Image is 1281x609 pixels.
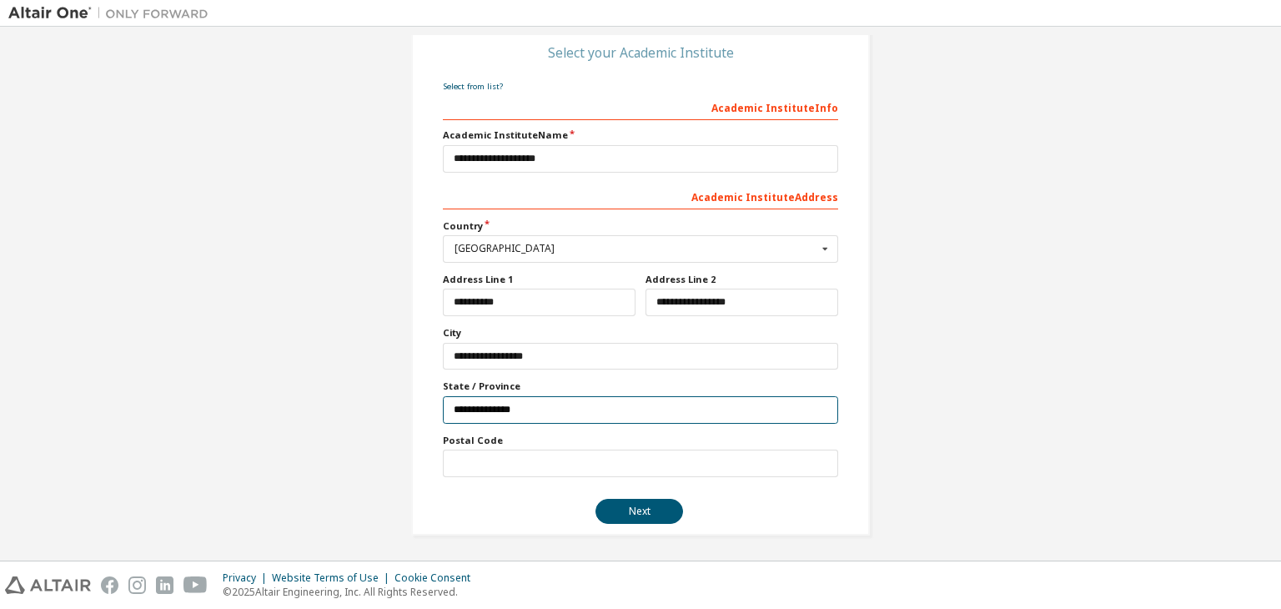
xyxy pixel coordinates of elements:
[223,585,480,599] p: © 2025 Altair Engineering, Inc. All Rights Reserved.
[443,81,503,92] a: Select from list?
[443,326,838,340] label: City
[183,576,208,594] img: youtube.svg
[455,244,817,254] div: [GEOGRAPHIC_DATA]
[443,380,838,393] label: State / Province
[595,499,683,524] button: Next
[101,576,118,594] img: facebook.svg
[443,93,838,120] div: Academic Institute Info
[223,571,272,585] div: Privacy
[443,219,838,233] label: Country
[646,273,838,286] label: Address Line 2
[443,273,635,286] label: Address Line 1
[443,434,838,447] label: Postal Code
[443,128,838,142] label: Academic Institute Name
[443,183,838,209] div: Academic Institute Address
[156,576,173,594] img: linkedin.svg
[5,576,91,594] img: altair_logo.svg
[548,48,734,58] div: Select your Academic Institute
[8,5,217,22] img: Altair One
[272,571,394,585] div: Website Terms of Use
[128,576,146,594] img: instagram.svg
[394,571,480,585] div: Cookie Consent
